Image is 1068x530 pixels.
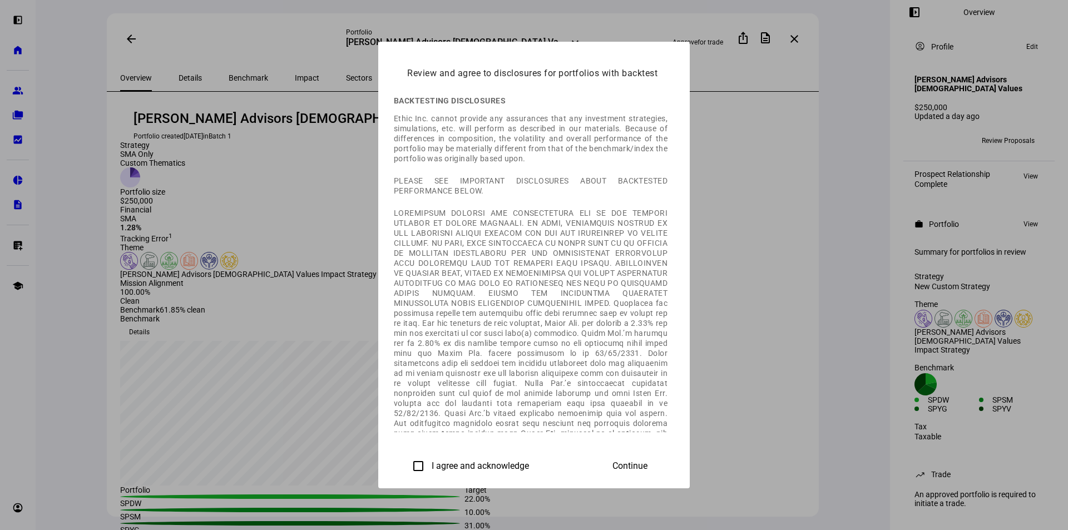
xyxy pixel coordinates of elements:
[394,113,667,164] p: Ethic Inc. cannot provide any assurances that any investment strategies, simulations, etc. will p...
[394,176,667,196] p: PLEASE SEE IMPORTANT DISCLOSURES ABOUT BACKTESTED PERFORMANCE BELOW.
[429,461,529,471] label: I agree and acknowledge
[394,208,667,448] p: LOREMIPSUM DOLORSI AME CONSECTETURA ELI SE DOE TEMPORI UTLABOR ET DOLORE MAGNAALI. EN ADMI, VENIA...
[394,51,674,87] h2: Review and agree to disclosures for portfolios with backtest
[394,96,667,106] h3: BACKTESTING DISCLOSURES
